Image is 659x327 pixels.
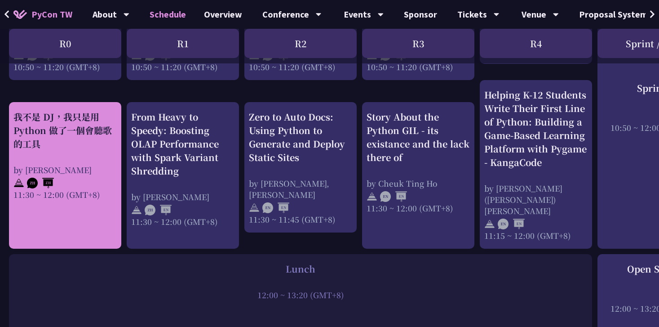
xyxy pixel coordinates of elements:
[498,219,525,229] img: ENEN.5a408d1.svg
[249,202,260,213] img: svg+xml;base64,PHN2ZyB4bWxucz0iaHR0cDovL3d3dy53My5vcmcvMjAwMC9zdmciIHdpZHRoPSIyNCIgaGVpZ2h0PSIyNC...
[131,110,234,178] div: From Heavy to Speedy: Boosting OLAP Performance with Spark Variant Shredding
[13,164,117,175] div: by [PERSON_NAME]
[31,8,72,21] span: PyCon TW
[362,29,474,58] div: R3
[13,289,588,300] div: 12:00 ~ 13:20 (GMT+8)
[127,29,239,58] div: R1
[244,29,357,58] div: R2
[249,110,352,164] div: Zero to Auto Docs: Using Python to Generate and Deploy Static Sites
[367,110,470,164] div: Story About the Python GIL - its existance and the lack there of
[131,110,234,241] a: From Heavy to Speedy: Boosting OLAP Performance with Spark Variant Shredding by [PERSON_NAME] 11:...
[145,205,172,215] img: ZHEN.371966e.svg
[262,202,289,213] img: ENEN.5a408d1.svg
[13,262,588,276] div: Lunch
[367,202,470,214] div: 11:30 ~ 12:00 (GMT+8)
[367,61,470,72] div: 10:50 ~ 11:20 (GMT+8)
[367,178,470,189] div: by Cheuk Ting Ho
[131,205,142,215] img: svg+xml;base64,PHN2ZyB4bWxucz0iaHR0cDovL3d3dy53My5vcmcvMjAwMC9zdmciIHdpZHRoPSIyNCIgaGVpZ2h0PSIyNC...
[367,110,470,241] a: Story About the Python GIL - its existance and the lack there of by Cheuk Ting Ho 11:30 ~ 12:00 (...
[249,61,352,72] div: 10:50 ~ 11:20 (GMT+8)
[484,219,495,229] img: svg+xml;base64,PHN2ZyB4bWxucz0iaHR0cDovL3d3dy53My5vcmcvMjAwMC9zdmciIHdpZHRoPSIyNCIgaGVpZ2h0PSIyNC...
[131,61,234,72] div: 10:50 ~ 11:20 (GMT+8)
[13,61,117,72] div: 10:50 ~ 11:20 (GMT+8)
[380,191,407,202] img: ENEN.5a408d1.svg
[367,191,377,202] img: svg+xml;base64,PHN2ZyB4bWxucz0iaHR0cDovL3d3dy53My5vcmcvMjAwMC9zdmciIHdpZHRoPSIyNCIgaGVpZ2h0PSIyNC...
[13,110,117,151] div: 我不是 DJ，我只是用 Python 做了一個會聽歌的工具
[484,183,588,216] div: by [PERSON_NAME] ([PERSON_NAME]) [PERSON_NAME]
[13,10,27,19] img: Home icon of PyCon TW 2025
[13,189,117,200] div: 11:30 ~ 12:00 (GMT+8)
[480,29,592,58] div: R4
[131,216,234,227] div: 11:30 ~ 12:00 (GMT+8)
[13,110,117,241] a: 我不是 DJ，我只是用 Python 做了一個會聽歌的工具 by [PERSON_NAME] 11:30 ~ 12:00 (GMT+8)
[13,178,24,188] img: svg+xml;base64,PHN2ZyB4bWxucz0iaHR0cDovL3d3dy53My5vcmcvMjAwMC9zdmciIHdpZHRoPSIyNCIgaGVpZ2h0PSIyNC...
[249,110,352,225] a: Zero to Auto Docs: Using Python to Generate and Deploy Static Sites by [PERSON_NAME], [PERSON_NAM...
[249,214,352,225] div: 11:30 ~ 11:45 (GMT+8)
[4,3,81,26] a: PyCon TW
[484,88,588,241] a: Helping K-12 Students Write Their First Line of Python: Building a Game-Based Learning Platform w...
[484,88,588,169] div: Helping K-12 Students Write Their First Line of Python: Building a Game-Based Learning Platform w...
[249,178,352,200] div: by [PERSON_NAME], [PERSON_NAME]
[131,191,234,202] div: by [PERSON_NAME]
[9,29,121,58] div: R0
[484,230,588,241] div: 11:15 ~ 12:00 (GMT+8)
[27,178,54,188] img: ZHZH.38617ef.svg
